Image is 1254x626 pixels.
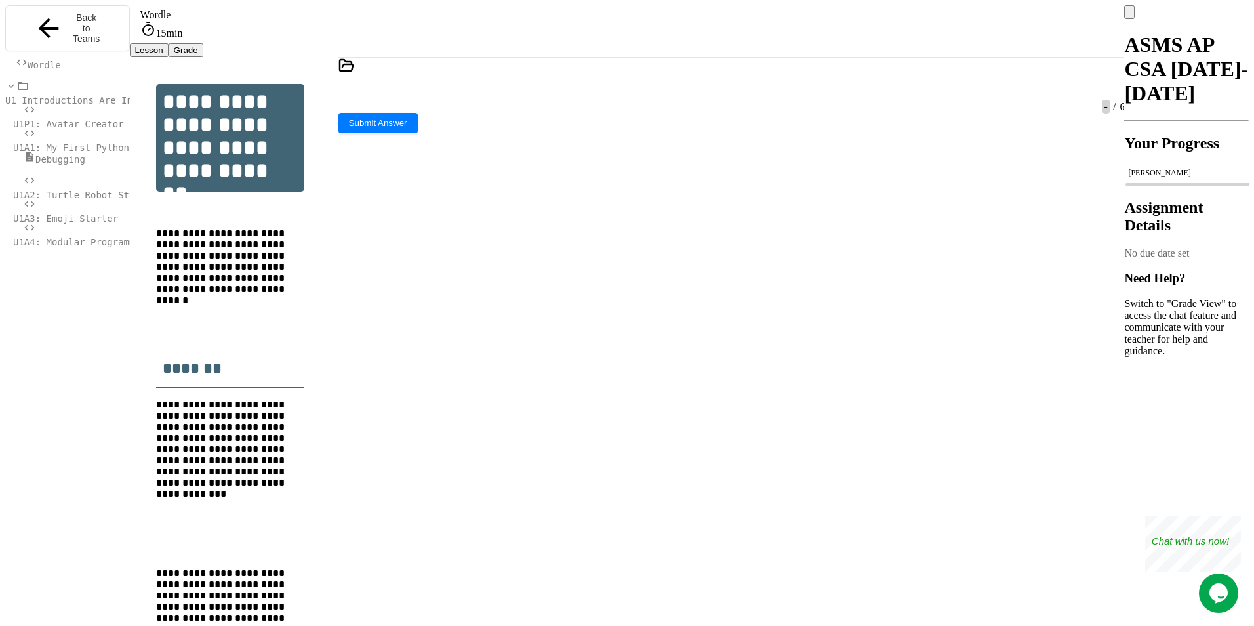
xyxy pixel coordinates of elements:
button: Grade [169,43,203,57]
button: Submit Answer [338,113,418,133]
button: Back to Teams [5,5,130,51]
div: No due date set [1124,247,1249,259]
iframe: chat widget [1145,516,1241,572]
span: Wordle [28,60,61,70]
span: Submit Answer [349,118,407,128]
span: 6 [1117,101,1125,112]
div: [PERSON_NAME] [1128,168,1245,178]
h2: Your Progress [1124,135,1249,152]
span: U1A3: Emoji Starter [13,213,118,224]
span: min [167,28,183,39]
span: 15 [156,28,167,39]
span: Wordle [140,9,171,20]
span: U1A1: My First Python Program [13,142,173,153]
h1: ASMS AP CSA [DATE]-[DATE] [1124,33,1249,106]
span: U1A4: Modular Programming [13,237,152,247]
div: My Account [1124,5,1249,19]
span: Debugging [35,154,85,165]
iframe: chat widget [1199,574,1241,613]
span: - [1102,100,1110,114]
h3: Need Help? [1124,271,1249,285]
span: U1P1: Avatar Creator [13,119,124,129]
span: Back to Teams [71,12,102,44]
span: / [1113,101,1116,112]
span: U1 Introductions Are In Order [5,95,165,106]
h2: Assignment Details [1124,199,1249,234]
span: U1A2: Turtle Robot Starter [13,190,157,200]
p: Switch to "Grade View" to access the chat feature and communicate with your teacher for help and ... [1124,298,1249,357]
button: Lesson [130,43,169,57]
